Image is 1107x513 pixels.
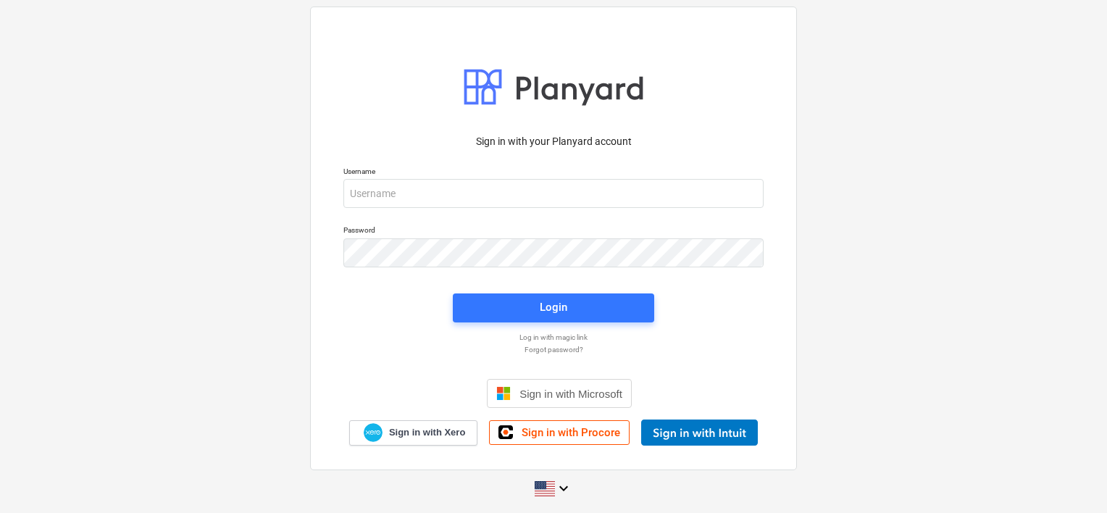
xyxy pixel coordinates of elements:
div: Login [540,298,567,317]
a: Sign in with Procore [489,420,630,445]
p: Password [343,225,764,238]
input: Username [343,179,764,208]
img: Xero logo [364,423,383,443]
a: Forgot password? [336,345,771,354]
a: Log in with magic link [336,333,771,342]
span: Sign in with Xero [389,426,465,439]
span: Sign in with Microsoft [519,388,622,400]
p: Sign in with your Planyard account [343,134,764,149]
img: Microsoft logo [496,386,511,401]
a: Sign in with Xero [349,420,478,446]
p: Username [343,167,764,179]
i: keyboard_arrow_down [555,480,572,497]
span: Sign in with Procore [522,426,620,439]
button: Login [453,293,654,322]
